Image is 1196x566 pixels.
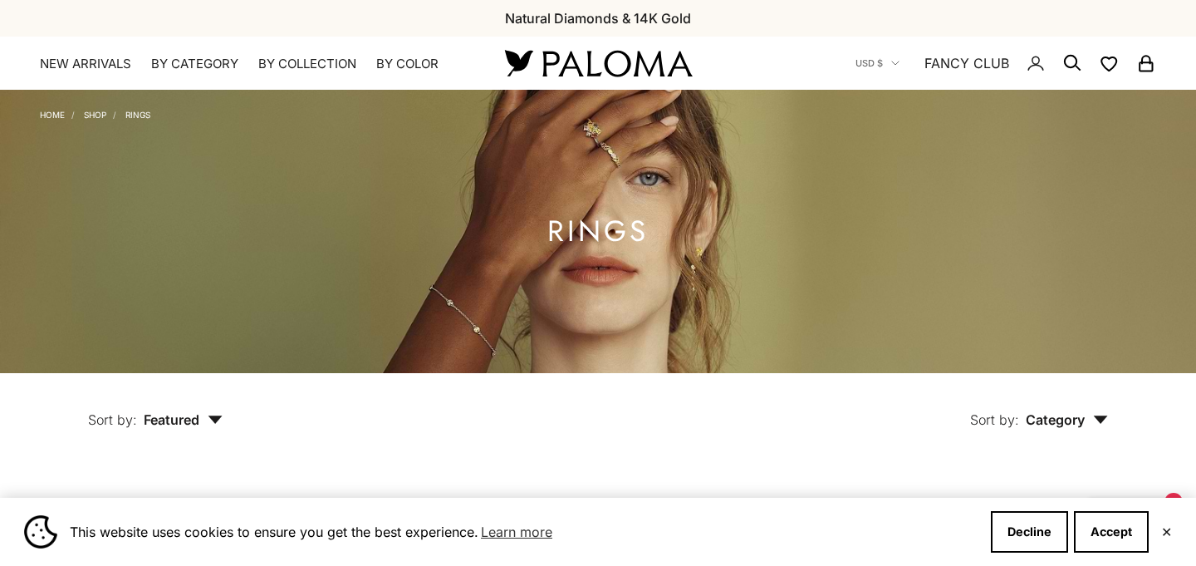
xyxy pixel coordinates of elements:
span: USD $ [855,56,883,71]
a: Home [40,110,65,120]
span: Featured [144,411,223,428]
img: Cookie banner [24,515,57,549]
p: Natural Diamonds & 14K Gold [505,7,691,29]
a: Rings [125,110,150,120]
span: Sort by: [88,411,137,428]
nav: Breadcrumb [40,106,150,120]
nav: Primary navigation [40,56,465,72]
a: Shop [84,110,106,120]
a: NEW ARRIVALS [40,56,131,72]
button: Sort by: Category [932,373,1146,443]
span: This website uses cookies to ensure you get the best experience. [70,519,978,544]
summary: By Color [376,56,439,72]
button: Accept [1074,511,1149,553]
summary: By Collection [258,56,356,72]
a: Learn more [478,519,555,544]
summary: By Category [151,56,238,72]
button: Sort by: Featured [50,373,261,443]
button: Close [1161,527,1172,537]
button: Decline [991,511,1068,553]
a: FANCY CLUB [924,52,1009,74]
button: USD $ [855,56,899,71]
span: Category [1026,411,1108,428]
span: Sort by: [970,411,1019,428]
nav: Secondary navigation [855,37,1156,90]
h1: Rings [547,221,649,242]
